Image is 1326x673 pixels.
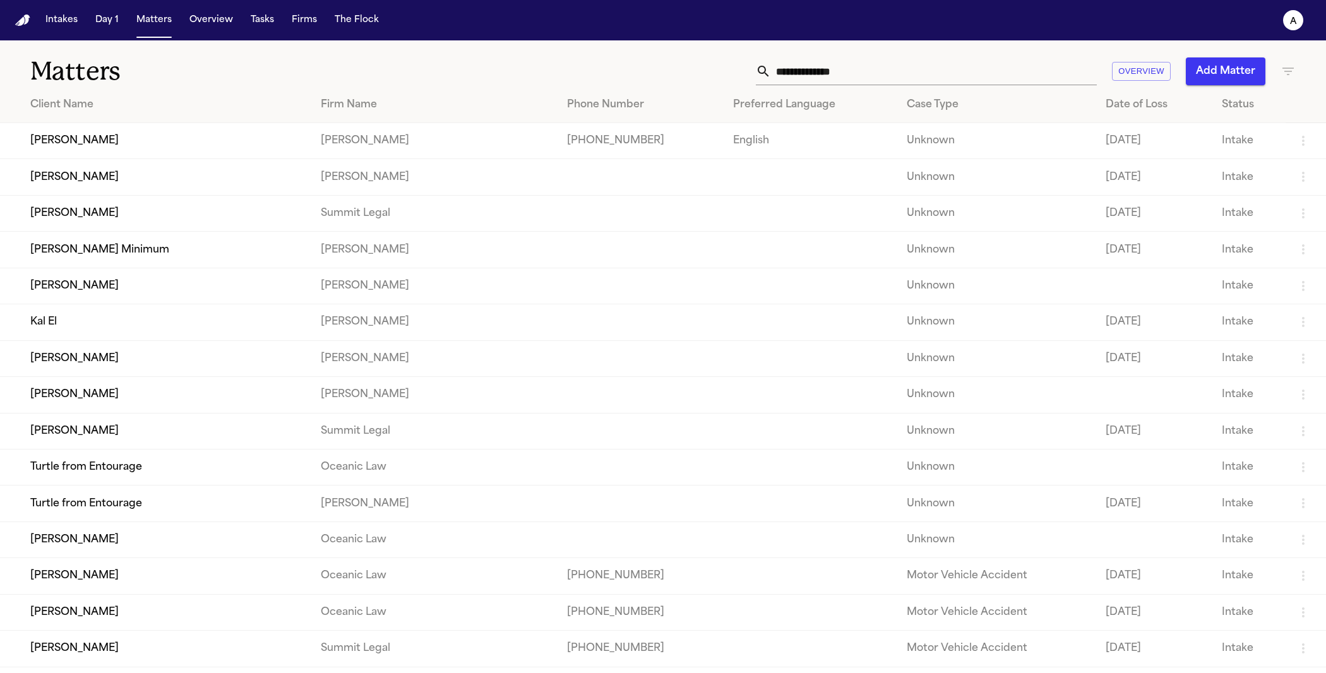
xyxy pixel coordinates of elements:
td: [PHONE_NUMBER] [557,123,723,159]
td: Intake [1212,232,1286,268]
td: Unknown [897,123,1096,159]
td: Unknown [897,521,1096,557]
a: Home [15,15,30,27]
td: Unknown [897,159,1096,195]
div: Client Name [30,97,301,112]
td: Intake [1212,340,1286,376]
td: Summit Legal [311,413,557,449]
td: Unknown [897,195,1096,231]
td: [PHONE_NUMBER] [557,631,723,667]
td: Intake [1212,558,1286,594]
td: [PERSON_NAME] [311,232,557,268]
td: Unknown [897,413,1096,449]
h1: Matters [30,56,403,87]
td: Intake [1212,268,1286,304]
button: Add Matter [1186,57,1265,85]
td: Oceanic Law [311,558,557,594]
div: Preferred Language [733,97,886,112]
td: [PERSON_NAME] [311,268,557,304]
td: [DATE] [1096,594,1212,630]
td: Intake [1212,594,1286,630]
td: Intake [1212,449,1286,485]
button: Tasks [246,9,279,32]
td: [DATE] [1096,631,1212,667]
td: Intake [1212,521,1286,557]
button: Matters [131,9,177,32]
td: [PERSON_NAME] [311,123,557,159]
button: Overview [1112,62,1171,81]
td: [PHONE_NUMBER] [557,558,723,594]
div: Firm Name [321,97,547,112]
td: Intake [1212,123,1286,159]
td: Motor Vehicle Accident [897,594,1096,630]
td: [DATE] [1096,123,1212,159]
td: [DATE] [1096,558,1212,594]
td: [PERSON_NAME] [311,340,557,376]
td: Intake [1212,631,1286,667]
td: Unknown [897,449,1096,485]
td: Oceanic Law [311,521,557,557]
td: Intake [1212,485,1286,521]
td: [PERSON_NAME] [311,159,557,195]
td: Summit Legal [311,195,557,231]
td: [PERSON_NAME] [311,485,557,521]
td: [PERSON_NAME] [311,304,557,340]
td: Intake [1212,413,1286,449]
td: [PHONE_NUMBER] [557,594,723,630]
td: [DATE] [1096,232,1212,268]
button: Intakes [40,9,83,32]
td: Unknown [897,268,1096,304]
button: Firms [287,9,322,32]
td: Unknown [897,485,1096,521]
div: Phone Number [567,97,713,112]
td: Intake [1212,377,1286,413]
td: Unknown [897,377,1096,413]
td: Oceanic Law [311,449,557,485]
div: Date of Loss [1106,97,1202,112]
td: Motor Vehicle Accident [897,631,1096,667]
img: Finch Logo [15,15,30,27]
td: [DATE] [1096,304,1212,340]
td: [DATE] [1096,159,1212,195]
td: English [723,123,896,159]
td: [DATE] [1096,195,1212,231]
td: Motor Vehicle Accident [897,558,1096,594]
td: Intake [1212,304,1286,340]
td: Unknown [897,304,1096,340]
td: Unknown [897,232,1096,268]
td: Intake [1212,159,1286,195]
button: Day 1 [90,9,124,32]
td: Summit Legal [311,631,557,667]
div: Case Type [907,97,1085,112]
button: Overview [184,9,238,32]
div: Status [1222,97,1275,112]
td: [DATE] [1096,340,1212,376]
button: The Flock [330,9,384,32]
td: [DATE] [1096,485,1212,521]
td: Intake [1212,195,1286,231]
td: Unknown [897,340,1096,376]
td: Oceanic Law [311,594,557,630]
td: [DATE] [1096,413,1212,449]
td: [PERSON_NAME] [311,377,557,413]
